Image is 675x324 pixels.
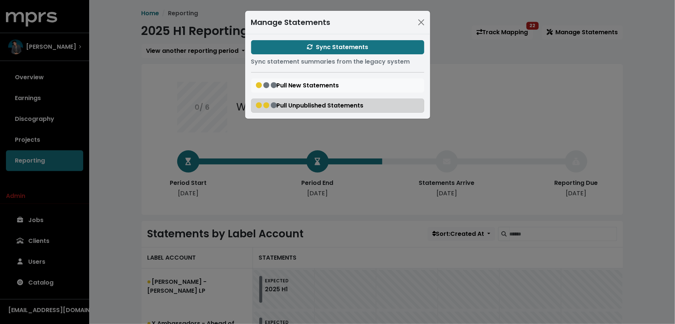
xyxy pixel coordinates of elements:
span: Pull Unpublished Statements [256,101,364,110]
button: Pull Unpublished Statements [251,99,424,113]
button: Sync Statements [251,40,424,54]
div: Manage Statements [251,17,331,28]
button: Pull New Statements [251,78,424,93]
button: Close [415,16,427,28]
span: Pull New Statements [256,81,339,90]
p: Sync statement summaries from the legacy system [251,57,424,66]
span: Sync Statements [307,43,368,51]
